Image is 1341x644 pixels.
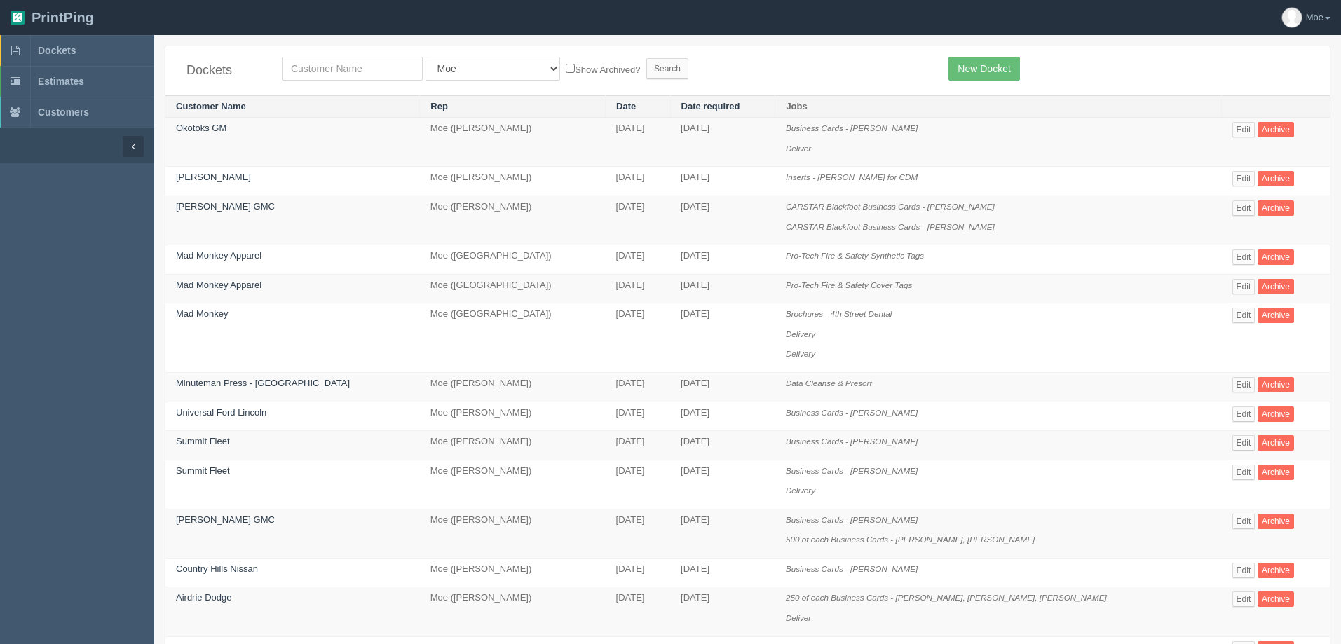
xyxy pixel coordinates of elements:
td: [DATE] [670,587,775,636]
a: Edit [1232,563,1255,578]
input: Show Archived? [566,64,575,73]
a: Okotoks GM [176,123,226,133]
td: [DATE] [606,274,671,303]
td: [DATE] [606,402,671,431]
td: [DATE] [606,558,671,587]
input: Customer Name [282,57,423,81]
a: Edit [1232,465,1255,480]
i: 500 of each Business Cards - [PERSON_NAME], [PERSON_NAME] [786,535,1035,544]
a: Archive [1258,308,1294,323]
i: Brochures - 4th Street Dental [786,309,892,318]
td: [DATE] [606,303,671,373]
i: Deliver [786,144,811,153]
i: Delivery [786,329,815,338]
a: [PERSON_NAME] GMC [176,201,275,212]
td: [DATE] [606,245,671,275]
a: Edit [1232,377,1255,392]
td: [DATE] [670,167,775,196]
i: Delivery [786,349,815,358]
a: Airdrie Dodge [176,592,232,603]
td: Moe ([PERSON_NAME]) [420,402,606,431]
td: [DATE] [670,509,775,558]
td: [DATE] [606,167,671,196]
i: CARSTAR Blackfoot Business Cards - [PERSON_NAME] [786,202,995,211]
td: Moe ([PERSON_NAME]) [420,509,606,558]
td: [DATE] [606,587,671,636]
a: Customer Name [176,101,246,111]
i: Delivery [786,486,815,495]
a: Archive [1258,435,1294,451]
td: [DATE] [606,118,671,167]
a: Edit [1232,591,1255,607]
a: Mad Monkey Apparel [176,250,261,261]
td: [DATE] [670,118,775,167]
td: [DATE] [670,245,775,275]
i: Pro-Tech Fire & Safety Cover Tags [786,280,912,289]
td: Moe ([PERSON_NAME]) [420,431,606,460]
a: New Docket [948,57,1019,81]
a: Minuteman Press - [GEOGRAPHIC_DATA] [176,378,350,388]
a: Edit [1232,435,1255,451]
td: [DATE] [670,431,775,460]
td: [DATE] [670,558,775,587]
td: Moe ([PERSON_NAME]) [420,587,606,636]
input: Search [646,58,688,79]
i: CARSTAR Blackfoot Business Cards - [PERSON_NAME] [786,222,995,231]
a: Archive [1258,591,1294,607]
td: [DATE] [670,402,775,431]
a: Archive [1258,406,1294,422]
img: avatar_default-7531ab5dedf162e01f1e0bb0964e6a185e93c5c22dfe317fb01d7f8cd2b1632c.jpg [1282,8,1302,27]
a: Edit [1232,122,1255,137]
a: Date required [681,101,740,111]
a: Edit [1232,249,1255,265]
i: Business Cards - [PERSON_NAME] [786,466,918,475]
td: [DATE] [606,460,671,509]
a: Edit [1232,279,1255,294]
a: Archive [1258,279,1294,294]
a: Date [616,101,636,111]
i: Data Cleanse & Presort [786,378,872,388]
a: Mad Monkey Apparel [176,280,261,290]
a: [PERSON_NAME] GMC [176,514,275,525]
a: Edit [1232,308,1255,323]
a: Summit Fleet [176,436,230,446]
i: Business Cards - [PERSON_NAME] [786,408,918,417]
i: 250 of each Business Cards - [PERSON_NAME], [PERSON_NAME], [PERSON_NAME] [786,593,1107,602]
span: Estimates [38,76,84,87]
h4: Dockets [186,64,261,78]
td: [DATE] [670,196,775,245]
td: [DATE] [606,372,671,402]
img: logo-3e63b451c926e2ac314895c53de4908e5d424f24456219fb08d385ab2e579770.png [11,11,25,25]
a: Archive [1258,171,1294,186]
i: Pro-Tech Fire & Safety Synthetic Tags [786,251,924,260]
a: Edit [1232,171,1255,186]
td: [DATE] [670,303,775,373]
td: Moe ([GEOGRAPHIC_DATA]) [420,245,606,275]
a: Archive [1258,563,1294,578]
th: Jobs [775,95,1222,118]
a: Country Hills Nissan [176,563,258,574]
td: Moe ([PERSON_NAME]) [420,460,606,509]
a: Archive [1258,249,1294,265]
a: Edit [1232,200,1255,216]
td: [DATE] [670,372,775,402]
a: Archive [1258,200,1294,216]
a: Archive [1258,377,1294,392]
i: Business Cards - [PERSON_NAME] [786,437,918,446]
a: Archive [1258,122,1294,137]
a: Archive [1258,514,1294,529]
i: Business Cards - [PERSON_NAME] [786,515,918,524]
a: [PERSON_NAME] [176,172,251,182]
a: Archive [1258,465,1294,480]
a: Summit Fleet [176,465,230,476]
td: [DATE] [606,431,671,460]
td: [DATE] [670,274,775,303]
span: Customers [38,107,89,118]
td: Moe ([PERSON_NAME]) [420,558,606,587]
td: Moe ([GEOGRAPHIC_DATA]) [420,274,606,303]
td: Moe ([PERSON_NAME]) [420,167,606,196]
td: [DATE] [606,196,671,245]
td: Moe ([PERSON_NAME]) [420,372,606,402]
td: Moe ([PERSON_NAME]) [420,118,606,167]
a: Mad Monkey [176,308,228,319]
